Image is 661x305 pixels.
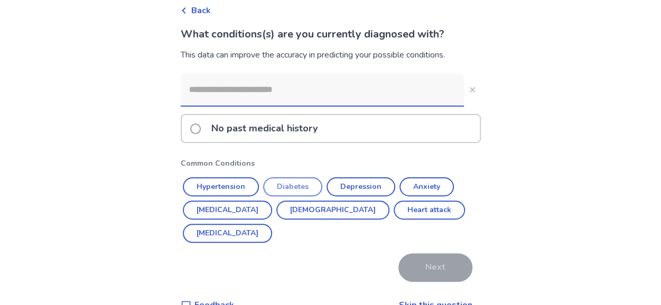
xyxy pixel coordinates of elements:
button: Heart attack [394,201,465,220]
p: What conditions(s) are you currently diagnosed with? [181,26,481,42]
button: [DEMOGRAPHIC_DATA] [276,201,389,220]
button: [MEDICAL_DATA] [183,224,272,243]
p: Common Conditions [181,158,481,169]
input: Close [181,74,464,106]
button: Anxiety [399,177,454,196]
button: Depression [327,177,395,196]
button: Diabetes [263,177,322,196]
button: Next [398,253,472,282]
div: This data can improve the accuracy in predicting your possible conditions. [181,49,481,61]
p: No past medical history [205,115,324,142]
button: [MEDICAL_DATA] [183,201,272,220]
span: Back [191,4,211,17]
button: Close [464,81,481,98]
button: Hypertension [183,177,259,196]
